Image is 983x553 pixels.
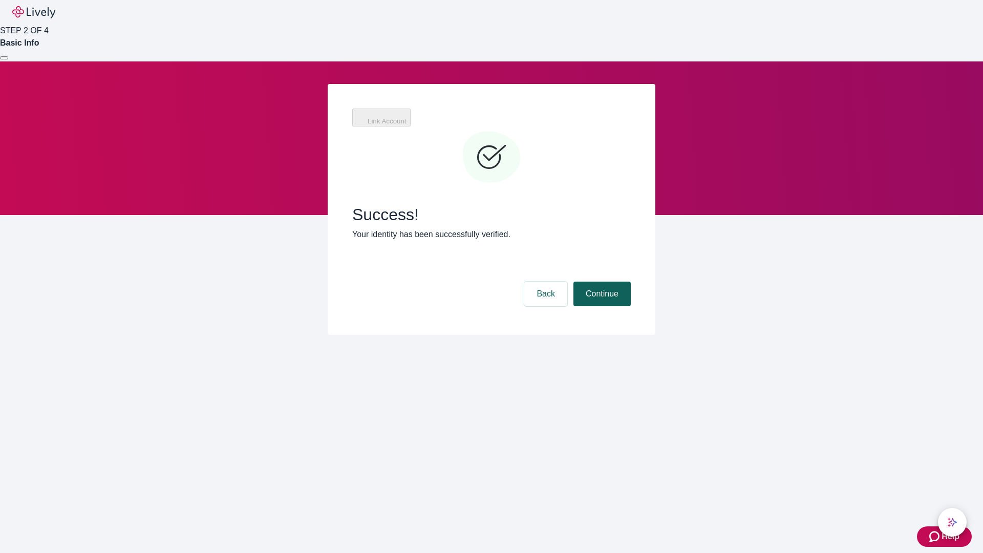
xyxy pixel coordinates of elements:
[352,228,631,241] p: Your identity has been successfully verified.
[461,127,522,188] svg: Checkmark icon
[12,6,55,18] img: Lively
[352,109,411,126] button: Link Account
[938,508,967,537] button: chat
[929,530,942,543] svg: Zendesk support icon
[917,526,972,547] button: Zendesk support iconHelp
[352,205,631,224] span: Success!
[942,530,959,543] span: Help
[947,517,957,527] svg: Lively AI Assistant
[524,282,567,306] button: Back
[573,282,631,306] button: Continue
